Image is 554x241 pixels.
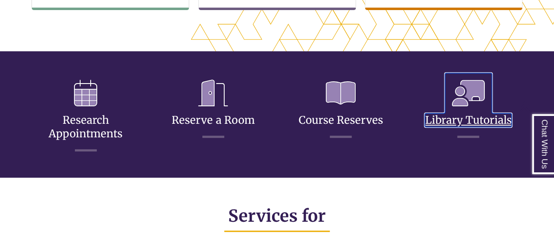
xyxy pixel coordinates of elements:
[299,92,383,127] a: Course Reserves
[425,92,512,127] a: Library Tutorials
[228,206,326,226] span: Services for
[49,92,123,140] a: Research Appointments
[519,101,552,112] a: Back to Top
[172,92,254,127] a: Reserve a Room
